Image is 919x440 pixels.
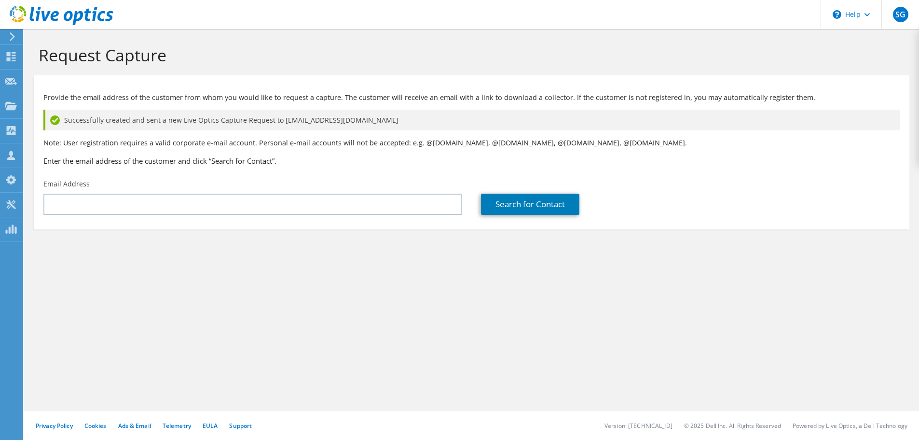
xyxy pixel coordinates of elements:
svg: \n [833,10,841,19]
a: Cookies [84,422,107,430]
a: EULA [203,422,218,430]
p: Note: User registration requires a valid corporate e-mail account. Personal e-mail accounts will ... [43,138,900,148]
a: Search for Contact [481,194,579,215]
a: Telemetry [163,422,191,430]
h3: Enter the email address of the customer and click “Search for Contact”. [43,156,900,166]
a: Privacy Policy [36,422,73,430]
span: SG [893,7,908,22]
label: Email Address [43,179,90,189]
a: Ads & Email [118,422,151,430]
h1: Request Capture [39,45,900,65]
li: © 2025 Dell Inc. All Rights Reserved [684,422,781,430]
span: Successfully created and sent a new Live Optics Capture Request to [EMAIL_ADDRESS][DOMAIN_NAME] [64,115,398,126]
li: Powered by Live Optics, a Dell Technology [793,422,907,430]
p: Provide the email address of the customer from whom you would like to request a capture. The cust... [43,92,900,103]
a: Support [229,422,252,430]
li: Version: [TECHNICAL_ID] [604,422,672,430]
